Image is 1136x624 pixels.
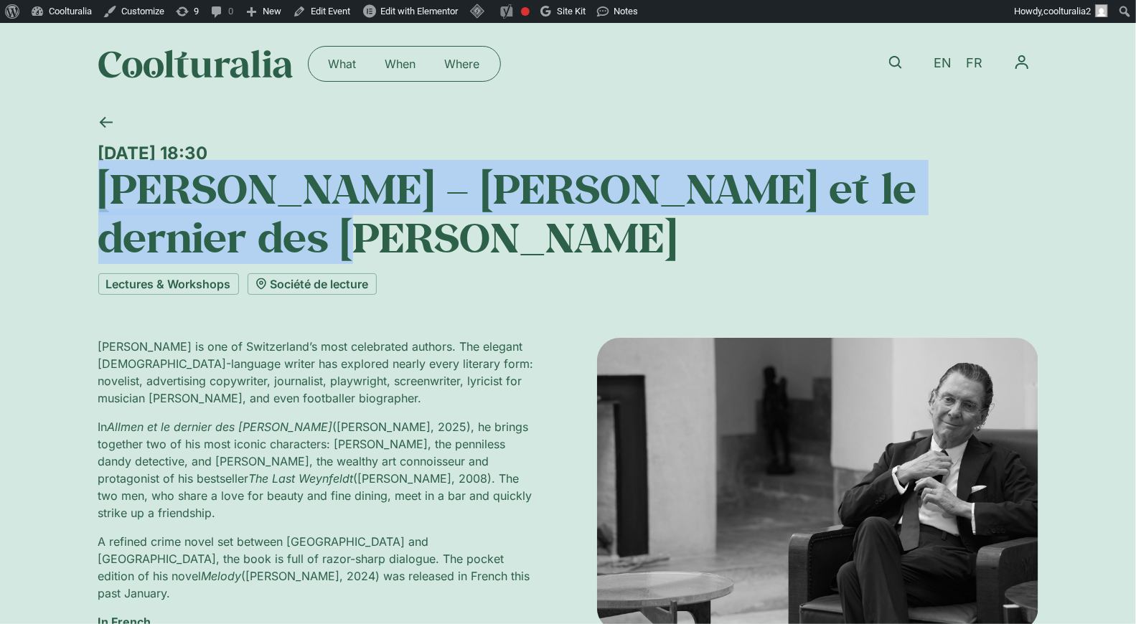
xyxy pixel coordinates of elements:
[248,273,377,295] a: Société de lecture
[98,418,540,521] p: In ([PERSON_NAME], 2025), he brings together two of his most iconic characters: [PERSON_NAME], th...
[314,52,494,75] nav: Menu
[1005,46,1038,79] button: Menu Toggle
[521,7,530,16] div: Focus keyphrase not set
[934,56,952,71] span: EN
[926,53,959,74] a: EN
[202,569,242,583] em: Melody
[966,56,982,71] span: FR
[371,52,431,75] a: When
[98,533,540,602] p: A refined crime novel set between [GEOGRAPHIC_DATA] and [GEOGRAPHIC_DATA], the book is full of ra...
[108,420,333,434] em: Allmen et le dernier des [PERSON_NAME]
[314,52,371,75] a: What
[380,6,458,16] span: Edit with Elementor
[1043,6,1091,16] span: coolturalia2
[98,164,1038,262] h1: [PERSON_NAME] – [PERSON_NAME] et le dernier des [PERSON_NAME]
[1005,46,1038,79] nav: Menu
[959,53,990,74] a: FR
[98,143,1038,164] div: [DATE] 18:30
[557,6,586,16] span: Site Kit
[98,338,540,407] p: [PERSON_NAME] is one of Switzerland’s most celebrated authors. The elegant [DEMOGRAPHIC_DATA]-lan...
[98,273,239,295] a: Lectures & Workshops
[249,471,354,486] em: The Last Weynfeldt
[431,52,494,75] a: Where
